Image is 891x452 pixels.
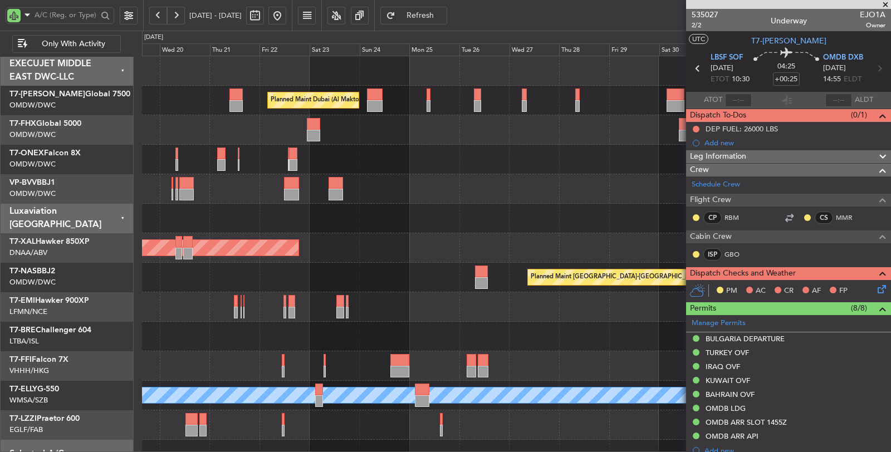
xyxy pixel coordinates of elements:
div: Add new [704,138,885,148]
span: Crew [690,164,709,176]
span: (0/1) [851,109,867,121]
span: 2/2 [692,21,718,30]
span: LBSF SOF [711,52,743,63]
span: T7-LZZI [9,415,37,422]
span: Permits [690,302,716,315]
div: Fri 29 [609,43,659,57]
div: Underway [771,15,807,27]
button: Only With Activity [12,35,121,53]
span: T7-[PERSON_NAME] [751,35,826,47]
div: Mon 25 [409,43,459,57]
span: [DATE] [711,63,733,74]
a: WMSA/SZB [9,395,48,405]
a: T7-LZZIPraetor 600 [9,415,80,422]
a: DNAA/ABV [9,248,47,258]
span: T7-EMI [9,297,35,304]
a: T7-XALHawker 850XP [9,238,90,245]
div: Fri 22 [260,43,310,57]
a: Manage Permits [692,318,746,329]
span: Dispatch Checks and Weather [690,267,796,280]
span: T7-ONEX [9,149,44,157]
a: LTBA/ISL [9,336,39,346]
span: ELDT [844,74,861,85]
input: A/C (Reg. or Type) [35,7,97,23]
span: T7-[PERSON_NAME] [9,90,85,98]
a: T7-BREChallenger 604 [9,326,91,334]
button: Refresh [380,7,447,24]
span: AC [756,286,766,297]
div: Thu 28 [559,43,609,57]
span: Refresh [398,12,443,19]
span: ALDT [855,95,873,106]
span: Cabin Crew [690,230,732,243]
a: OMDW/DWC [9,159,56,169]
a: T7-EMIHawker 900XP [9,297,89,304]
span: T7-ELLY [9,385,37,393]
div: DEP FUEL: 26000 LBS [706,124,778,134]
span: EJO1A [860,9,885,21]
span: T7-BRE [9,326,36,334]
div: OMDB LDG [706,404,746,413]
div: Wed 20 [160,43,210,57]
div: Planned Maint Dubai (Al Maktoum Intl) [271,92,380,109]
a: EGLF/FAB [9,425,43,435]
a: T7-NASBBJ2 [9,267,55,275]
span: T7-NAS [9,267,37,275]
a: T7-[PERSON_NAME]Global 7500 [9,90,130,98]
span: T7-FFI [9,356,32,363]
span: 04:25 [777,61,795,72]
div: Sat 23 [310,43,360,57]
a: MMR [836,213,861,223]
div: CP [703,212,722,224]
div: BULGARIA DEPARTURE [706,334,785,343]
a: OMDW/DWC [9,100,56,110]
a: Schedule Crew [692,179,740,190]
div: Sat 30 [659,43,709,57]
div: OMDB ARR API [706,431,758,441]
div: OMDB ARR SLOT 1455Z [706,417,787,427]
a: GBO [724,249,750,259]
a: LFMN/NCE [9,307,47,317]
span: [DATE] [823,63,846,74]
a: OMDW/DWC [9,189,56,199]
input: --:-- [725,94,752,107]
a: RBM [724,213,750,223]
div: Thu 21 [210,43,260,57]
div: TURKEY OVF [706,348,749,357]
div: IRAQ OVF [706,362,740,371]
div: Planned Maint [GEOGRAPHIC_DATA]-[GEOGRAPHIC_DATA] [531,269,703,286]
button: UTC [689,34,708,44]
a: T7-ONEXFalcon 8X [9,149,81,157]
span: PM [726,286,737,297]
span: FP [839,286,848,297]
div: Tue 26 [459,43,510,57]
span: 535027 [692,9,718,21]
span: CR [784,286,794,297]
div: Wed 27 [510,43,560,57]
div: Sun 24 [360,43,410,57]
div: [DATE] [144,33,163,42]
span: AF [812,286,821,297]
a: VHHH/HKG [9,366,49,376]
a: OMDW/DWC [9,130,56,140]
span: (8/8) [851,302,867,314]
span: ATOT [704,95,722,106]
span: Leg Information [690,150,746,163]
div: KUWAIT OVF [706,376,750,385]
span: [DATE] - [DATE] [189,11,242,21]
span: 14:55 [823,74,841,85]
a: T7-FFIFalcon 7X [9,356,68,363]
span: VP-BVV [9,179,37,186]
div: BAHRAIN OVF [706,390,755,399]
span: T7-FHX [9,120,36,127]
a: VP-BVVBBJ1 [9,179,55,186]
div: CS [815,212,833,224]
a: T7-FHXGlobal 5000 [9,120,81,127]
a: OMDW/DWC [9,277,56,287]
span: T7-XAL [9,238,36,245]
span: Only With Activity [30,40,117,48]
span: Dispatch To-Dos [690,109,746,122]
a: T7-ELLYG-550 [9,385,59,393]
span: 10:30 [732,74,750,85]
span: ETOT [711,74,729,85]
